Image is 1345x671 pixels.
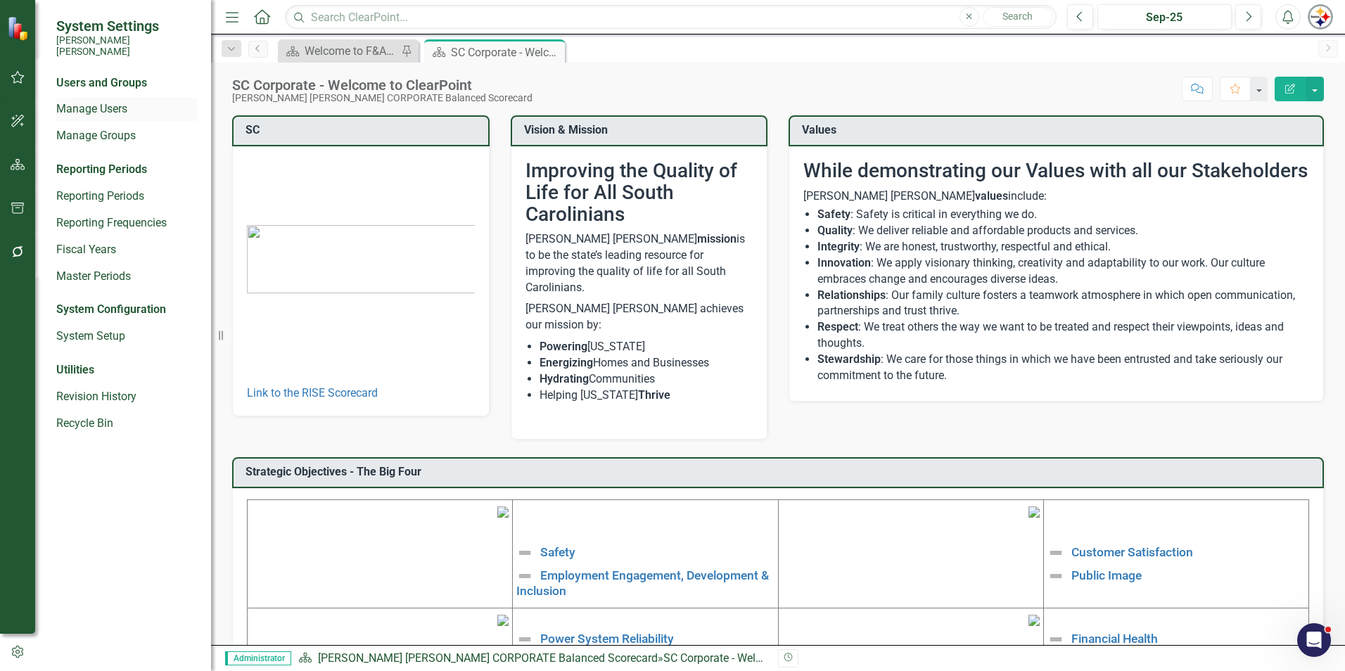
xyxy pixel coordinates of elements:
a: Reporting Periods [56,188,197,205]
p: [PERSON_NAME] [PERSON_NAME] include: [803,188,1309,205]
h3: Strategic Objectives - The Big Four [246,466,1315,478]
strong: Powering [540,340,587,353]
input: Search ClearPoint... [285,5,1057,30]
a: Fiscal Years [56,242,197,258]
strong: Quality [817,224,853,237]
a: Welcome to F&A Departmental Scorecard [281,42,397,60]
img: Not Defined [1047,568,1064,584]
a: Master Periods [56,269,197,285]
img: Cambria Fayall [1308,4,1333,30]
a: Recycle Bin [56,416,197,432]
img: mceclip3%20v3.png [497,615,509,626]
a: Revision History [56,389,197,405]
strong: Respect [817,320,858,333]
img: mceclip4.png [1028,615,1040,626]
li: : We deliver reliable and affordable products and services. [817,223,1309,239]
a: Manage Users [56,101,197,117]
strong: Innovation [817,256,871,269]
p: [PERSON_NAME] [PERSON_NAME] is to be the state’s leading resource for improving the quality of li... [525,231,753,298]
li: : We care for those things in which we have been entrusted and take seriously our commitment to t... [817,352,1309,384]
div: Sep-25 [1102,9,1227,26]
button: Search [983,7,1053,27]
li: : Our family culture fosters a teamwork atmosphere in which open communication, partnerships and ... [817,288,1309,320]
a: Power System Reliability [540,632,674,646]
button: Sep-25 [1097,4,1232,30]
span: System Settings [56,18,197,34]
h2: While demonstrating our Values with all our Stakeholders [803,160,1309,182]
a: Reporting Frequencies [56,215,197,231]
div: Reporting Periods [56,162,197,178]
h3: Values [802,124,1315,136]
a: Link to the RISE Scorecard [247,386,378,400]
a: Manage Groups [56,128,197,144]
strong: Relationships [817,288,886,302]
a: Public Image [1071,568,1142,582]
div: Users and Groups [56,75,197,91]
div: Welcome to F&A Departmental Scorecard [305,42,397,60]
span: Administrator [225,651,291,665]
img: Not Defined [1047,631,1064,648]
img: Not Defined [516,631,533,648]
img: mceclip1%20v4.png [497,506,509,518]
div: [PERSON_NAME] [PERSON_NAME] CORPORATE Balanced Scorecard [232,93,533,103]
a: [PERSON_NAME] [PERSON_NAME] CORPORATE Balanced Scorecard [318,651,658,665]
div: SC Corporate - Welcome to ClearPoint [451,44,561,61]
a: Customer Satisfaction [1071,545,1193,559]
div: SC Corporate - Welcome to ClearPoint [232,77,533,93]
img: Not Defined [516,568,533,584]
div: » [298,651,767,667]
a: Employment Engagement, Development & Inclusion [516,568,769,597]
h3: SC [246,124,481,136]
li: : Safety is critical in everything we do. [817,207,1309,223]
h2: Improving the Quality of Life for All South Carolinians [525,160,753,225]
img: Not Defined [1047,544,1064,561]
strong: Integrity [817,240,860,253]
li: [US_STATE] [540,339,753,355]
li: : We are honest, trustworthy, respectful and ethical. [817,239,1309,255]
strong: Energizing [540,356,593,369]
strong: Thrive [638,388,670,402]
a: System Setup [56,328,197,345]
img: mceclip2%20v3.png [1028,506,1040,518]
li: Communities [540,371,753,388]
strong: Safety [817,207,850,221]
img: ClearPoint Strategy [7,15,32,40]
li: Helping [US_STATE] [540,388,753,404]
h3: Vision & Mission [524,124,760,136]
strong: Stewardship [817,352,881,366]
li: : We treat others the way we want to be treated and respect their viewpoints, ideas and thoughts. [817,319,1309,352]
p: [PERSON_NAME] [PERSON_NAME] achieves our mission by: [525,298,753,336]
span: Search [1002,11,1033,22]
a: Safety [540,545,575,559]
li: Homes and Businesses [540,355,753,371]
img: Not Defined [516,544,533,561]
iframe: Intercom live chat [1297,623,1331,657]
div: System Configuration [56,302,197,318]
strong: values [975,189,1008,203]
a: Financial Health [1071,632,1158,646]
div: SC Corporate - Welcome to ClearPoint [663,651,850,665]
div: Utilities [56,362,197,378]
small: [PERSON_NAME] [PERSON_NAME] [56,34,197,58]
strong: Hydrating [540,372,589,385]
strong: mission [697,232,737,245]
li: : We apply visionary thinking, creativity and adaptability to our work. Our culture embraces chan... [817,255,1309,288]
